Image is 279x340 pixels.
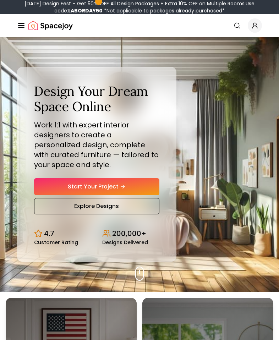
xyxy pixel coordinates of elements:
h1: Design Your Dream Space Online [34,84,159,114]
a: Spacejoy [28,18,73,33]
nav: Global [17,14,262,37]
small: Designs Delivered [102,240,148,245]
b: LABORDAY50 [68,7,103,14]
p: Work 1:1 with expert interior designers to create a personalized design, complete with curated fu... [34,120,159,170]
img: Spacejoy Logo [28,18,73,33]
a: Explore Designs [34,198,159,214]
span: *Not applicable to packages already purchased* [103,7,225,14]
small: Customer Rating [34,240,78,245]
div: Design stats [34,223,159,245]
p: 200,000+ [112,229,146,238]
p: 4.7 [44,229,54,238]
a: Start Your Project [34,178,159,195]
